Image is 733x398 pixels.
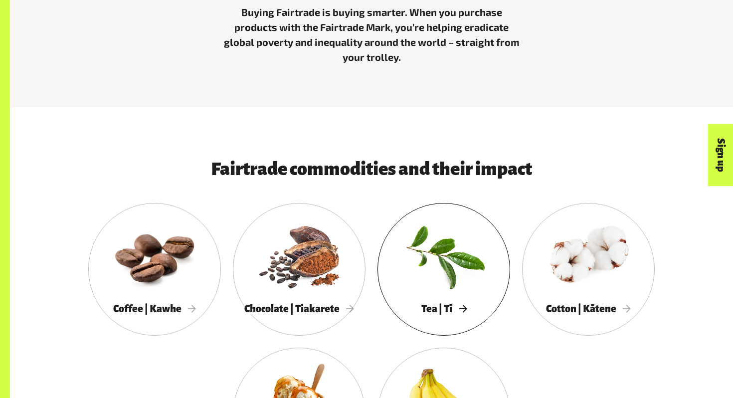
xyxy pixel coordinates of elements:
[377,203,510,336] a: Tea | Tī
[118,159,625,179] h3: Fairtrade commodities and their impact
[233,203,366,336] a: Chocolate | Tiakarete
[421,303,467,314] span: Tea | Tī
[113,303,196,314] span: Coffee | Kawhe
[88,203,221,336] a: Coffee | Kawhe
[546,303,631,314] span: Cotton | Kātene
[244,303,354,314] span: Chocolate | Tiakarete
[522,203,655,336] a: Cotton | Kātene
[222,4,521,64] p: Buying Fairtrade is buying smarter. When you purchase products with the Fairtrade Mark, you’re he...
